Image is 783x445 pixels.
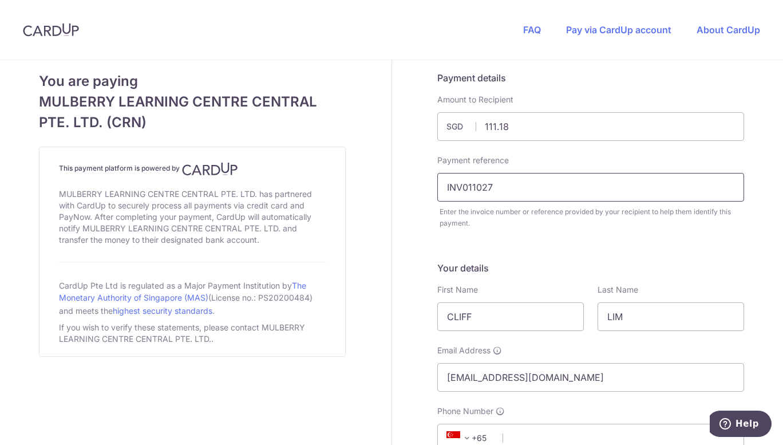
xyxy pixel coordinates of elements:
[437,284,478,296] label: First Name
[437,155,509,166] label: Payment reference
[437,345,491,356] span: Email Address
[59,320,326,347] div: If you wish to verify these statements, please contact MULBERRY LEARNING CENTRE CENTRAL PTE. LTD..
[59,186,326,248] div: MULBERRY LEARNING CENTRE CENTRAL PTE. LTD. has partnered with CardUp to securely process all paym...
[437,261,744,275] h5: Your details
[59,276,326,320] div: CardUp Pte Ltd is regulated as a Major Payment Institution by (License no.: PS20200484) and meets...
[437,94,513,105] label: Amount to Recipient
[437,71,744,85] h5: Payment details
[710,411,772,439] iframe: Opens a widget where you can find more information
[446,431,474,445] span: +65
[598,284,638,296] label: Last Name
[523,24,541,36] a: FAQ
[437,112,744,141] input: Payment amount
[437,302,584,331] input: First name
[437,405,493,417] span: Phone Number
[59,162,326,176] h4: This payment platform is powered by
[566,24,671,36] a: Pay via CardUp account
[39,71,346,92] span: You are paying
[113,306,212,316] a: highest security standards
[697,24,760,36] a: About CardUp
[437,363,744,392] input: Email address
[23,23,79,37] img: CardUp
[39,92,346,133] span: MULBERRY LEARNING CENTRE CENTRAL PTE. LTD. (CRN)
[598,302,744,331] input: Last name
[440,206,744,229] div: Enter the invoice number or reference provided by your recipient to help them identify this payment.
[443,431,495,445] span: +65
[446,121,476,132] span: SGD
[182,162,238,176] img: CardUp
